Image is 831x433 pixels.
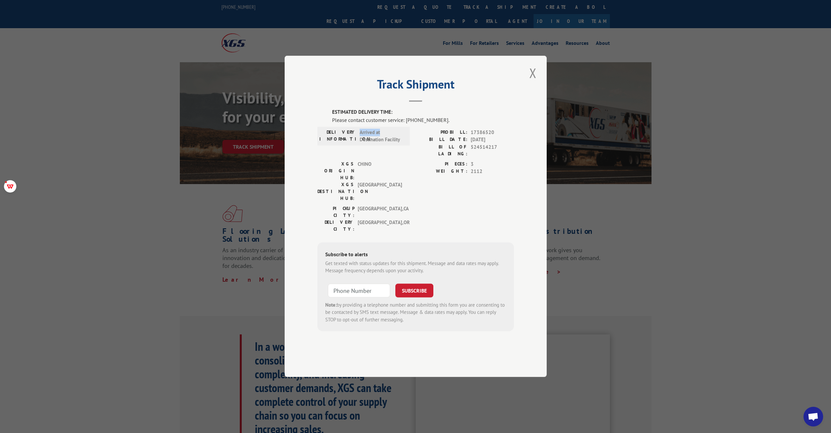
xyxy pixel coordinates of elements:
[416,136,467,144] label: BILL DATE:
[395,284,433,297] button: SUBSCRIBE
[332,116,514,124] div: Please contact customer service: [PHONE_NUMBER].
[358,181,402,202] span: [GEOGRAPHIC_DATA]
[416,129,467,136] label: PROBILL:
[358,219,402,233] span: [GEOGRAPHIC_DATA] , OR
[471,129,514,136] span: 17386520
[471,143,514,157] span: 524514217
[317,205,354,219] label: PICKUP CITY:
[471,168,514,176] span: 2112
[332,109,514,116] label: ESTIMATED DELIVERY TIME:
[325,302,337,308] strong: Note:
[471,160,514,168] span: 3
[416,143,467,157] label: BILL OF LADING:
[803,407,823,426] a: Open chat
[360,129,404,143] span: Arrived at Destination Facility
[317,160,354,181] label: XGS ORIGIN HUB:
[416,160,467,168] label: PIECES:
[317,80,514,92] h2: Track Shipment
[317,181,354,202] label: XGS DESTINATION HUB:
[416,168,467,176] label: WEIGHT:
[325,260,506,274] div: Get texted with status updates for this shipment. Message and data rates may apply. Message frequ...
[358,160,402,181] span: CHINO
[471,136,514,144] span: [DATE]
[328,284,390,297] input: Phone Number
[325,301,506,324] div: by providing a telephone number and submitting this form you are consenting to be contacted by SM...
[317,219,354,233] label: DELIVERY CITY:
[358,205,402,219] span: [GEOGRAPHIC_DATA] , CA
[319,129,356,143] label: DELIVERY INFORMATION:
[527,64,538,82] button: Close modal
[325,250,506,260] div: Subscribe to alerts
